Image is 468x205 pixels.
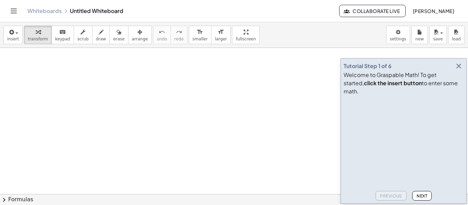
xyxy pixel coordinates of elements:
[452,37,461,41] span: load
[176,28,182,36] i: redo
[218,28,224,36] i: format_size
[59,28,66,36] i: keyboard
[433,37,443,41] span: save
[157,37,167,41] span: undo
[189,26,211,44] button: format_sizesmaller
[193,37,208,41] span: smaller
[364,79,422,87] b: click the insert button
[197,28,203,36] i: format_size
[51,26,74,44] button: keyboardkeypad
[113,37,124,41] span: erase
[74,26,93,44] button: scrub
[109,26,128,44] button: erase
[211,26,231,44] button: format_sizelarger
[339,5,406,17] button: Collaborate Live
[55,37,70,41] span: keypad
[386,26,410,44] button: settings
[417,193,427,198] span: Next
[390,37,406,41] span: settings
[344,71,464,95] div: Welcome to Graspable Math! To get started, to enter some math.
[236,37,256,41] span: fullscreen
[92,26,110,44] button: draw
[412,8,454,14] span: [PERSON_NAME]
[128,26,152,44] button: arrange
[24,26,52,44] button: transform
[96,37,106,41] span: draw
[448,26,465,44] button: load
[8,5,19,16] button: Toggle navigation
[411,26,428,44] button: new
[27,8,62,14] a: Whiteboards
[407,5,460,17] button: [PERSON_NAME]
[415,37,424,41] span: new
[7,37,19,41] span: insert
[28,37,48,41] span: transform
[3,26,23,44] button: insert
[159,28,165,36] i: undo
[174,37,184,41] span: redo
[344,62,392,70] div: Tutorial Step 1 of 6
[215,37,227,41] span: larger
[232,26,259,44] button: fullscreen
[77,37,89,41] span: scrub
[132,37,148,41] span: arrange
[345,8,400,14] span: Collaborate Live
[171,26,187,44] button: redoredo
[429,26,447,44] button: save
[153,26,171,44] button: undoundo
[412,191,432,201] button: Next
